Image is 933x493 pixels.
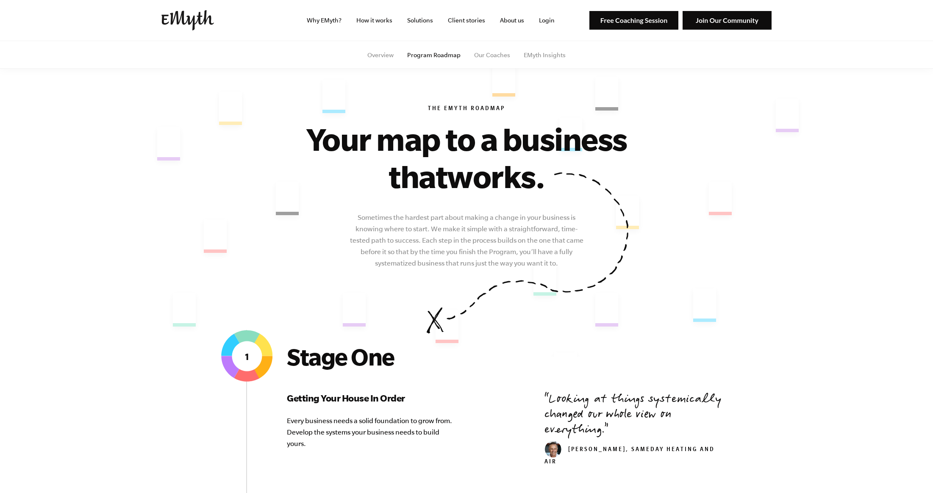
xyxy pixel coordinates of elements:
[280,120,653,195] h1: Your map to a business that
[683,11,772,30] img: Join Our Community
[367,52,394,58] a: Overview
[544,393,724,438] p: Looking at things systemically changed our whole view on everything.
[161,10,214,30] img: EMyth
[891,452,933,493] iframe: Chat Widget
[447,158,544,194] span: works.
[544,447,715,466] cite: [PERSON_NAME], SameDay Heating and Air
[348,212,585,269] p: Sometimes the hardest part about making a change in your business is knowing where to start. We m...
[544,441,561,458] img: don_weaver_head_small
[287,391,456,405] h3: Getting Your House In Order
[209,105,724,114] h6: The EMyth Roadmap
[589,11,678,30] img: Free Coaching Session
[407,52,461,58] a: Program Roadmap
[287,415,456,449] p: Every business needs a solid foundation to grow from. Develop the systems your business needs to ...
[474,52,510,58] a: Our Coaches
[524,52,566,58] a: EMyth Insights
[287,343,456,370] h2: Stage One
